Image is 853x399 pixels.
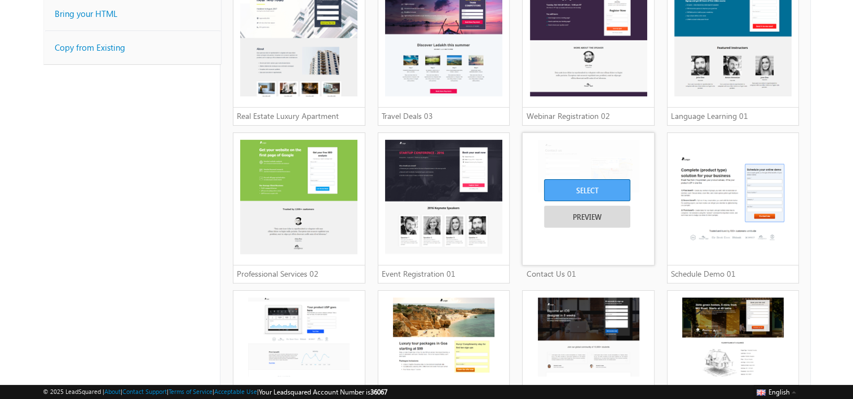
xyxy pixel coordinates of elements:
[382,110,433,121] a: Travel Deals 03
[674,140,792,254] img: Schedule Demo 01
[237,110,339,121] a: Real Estate Luxury Apartment
[530,140,647,258] div: Contact Us 01
[169,388,213,395] a: Terms of Service
[385,140,502,258] div: Event Registration 01
[43,387,387,397] span: © 2025 LeadSquared | | | | |
[370,388,387,396] span: 36067
[214,388,257,395] a: Acceptable Use
[55,42,210,52] div: Copy from Existing
[544,179,630,201] div: SELECT
[526,110,609,121] a: Webinar Registration 02
[248,298,350,376] img: Product Trial 01
[538,298,639,376] img: Online Course 01
[104,388,121,395] a: About
[526,268,576,279] a: Contact Us 01
[754,385,799,398] button: English
[671,110,748,121] a: Language Learning 01
[55,8,210,19] div: Bring your HTML
[385,140,502,254] img: Event Registration 01
[44,30,221,64] a: Copy from Existing
[538,140,639,219] img: Contact Us 01
[240,140,357,254] img: Professional Services 02
[682,298,784,376] img: Real Estate 01
[393,298,494,376] img: Travel Deals 02
[240,140,357,258] div: Professional Services 02
[768,388,790,396] span: English
[382,268,456,279] a: Event Registration 01
[674,140,792,258] div: Schedule Demo 01
[122,388,167,395] a: Contact Support
[544,206,630,228] div: PREVIEW
[259,388,387,396] span: Your Leadsquared Account Number is
[237,268,319,279] a: Professional Services 02
[671,268,736,279] a: Schedule Demo 01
